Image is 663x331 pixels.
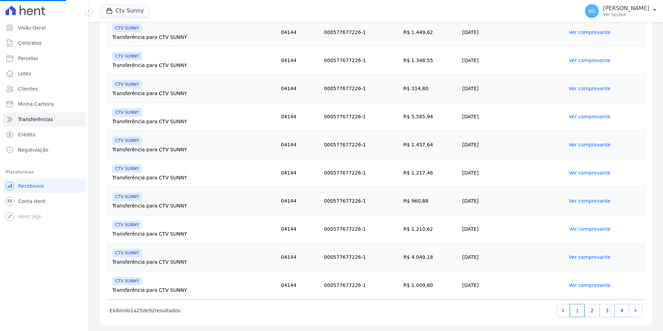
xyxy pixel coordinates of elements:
td: 000577677226-1 [321,18,401,46]
td: 000577677226-1 [321,187,401,215]
td: [DATE] [459,103,566,131]
td: 04144 [278,103,321,131]
td: R$ 314,80 [401,75,459,103]
span: CTV SUNNY [112,221,142,229]
a: Previous [557,304,570,317]
td: [DATE] [459,187,566,215]
a: Transferências [3,112,86,126]
td: 04144 [278,271,321,299]
div: Transferência para CTV SUNNY [112,230,275,237]
a: Recebíveis [3,179,86,193]
td: R$ 5.585,94 [401,103,459,131]
td: [DATE] [459,131,566,159]
a: Visão Geral [3,21,86,35]
td: 04144 [278,131,321,159]
a: Next [629,304,642,317]
div: Transferência para CTV SUNNY [112,146,275,153]
a: Ver comprovante [569,58,611,63]
td: 04144 [278,187,321,215]
td: 000577677226-1 [321,243,401,271]
span: CTV SUNNY [112,108,142,117]
td: [DATE] [459,75,566,103]
span: CTV SUNNY [112,52,142,60]
span: 92 [149,308,155,313]
span: Recebíveis [18,183,44,189]
td: [DATE] [459,271,566,299]
div: Transferência para CTV SUNNY [112,202,275,209]
a: Ver comprovante [569,254,611,260]
td: 000577677226-1 [321,159,401,187]
a: Ver comprovante [569,29,611,35]
a: Conta Hent [3,194,86,208]
a: Lotes [3,67,86,80]
td: R$ 1.217,46 [401,159,459,187]
a: Parcelas [3,51,86,65]
td: [DATE] [459,18,566,46]
td: 04144 [278,46,321,75]
td: 000577677226-1 [321,103,401,131]
a: 4 [614,304,629,317]
td: [DATE] [459,46,566,75]
a: 1 [570,304,585,317]
a: Ver comprovante [569,114,611,119]
span: CTV SUNNY [112,80,142,88]
span: Clientes [18,85,37,92]
td: 04144 [278,18,321,46]
a: 3 [600,304,614,317]
a: Ver comprovante [569,226,611,232]
button: Ctv Sunny [100,4,150,17]
td: 04144 [278,243,321,271]
td: R$ 1.457,64 [401,131,459,159]
span: CTV SUNNY [112,277,142,285]
p: [PERSON_NAME] [603,5,649,12]
div: Transferência para CTV SUNNY [112,258,275,265]
a: Negativação [3,143,86,157]
div: Transferência para CTV SUNNY [112,174,275,181]
td: 000577677226-1 [321,215,401,243]
td: R$ 4.049,18 [401,243,459,271]
td: [DATE] [459,159,566,187]
span: 25 [137,308,143,313]
div: Transferência para CTV SUNNY [112,62,275,69]
span: CTV SUNNY [112,193,142,201]
td: R$ 1.009,60 [401,271,459,299]
td: R$ 1.449,62 [401,18,459,46]
span: Crédito [18,131,36,138]
p: Ver opções [603,12,649,17]
span: CTV SUNNY [112,249,142,257]
td: 04144 [278,159,321,187]
a: Contratos [3,36,86,50]
td: 000577677226-1 [321,75,401,103]
a: Ver comprovante [569,170,611,176]
td: 000577677226-1 [321,131,401,159]
td: 04144 [278,75,321,103]
div: Plataformas [6,168,83,176]
td: 000577677226-1 [321,271,401,299]
div: Transferência para CTV SUNNY [112,118,275,125]
div: Transferência para CTV SUNNY [112,34,275,41]
a: Ver comprovante [569,282,611,288]
span: CTV SUNNY [112,136,142,145]
span: Parcelas [18,55,38,62]
span: CTV SUNNY [112,24,142,32]
div: Transferência para CTV SUNNY [112,90,275,97]
td: 000577677226-1 [321,46,401,75]
span: Transferências [18,116,53,123]
a: Clientes [3,82,86,96]
div: Transferência para CTV SUNNY [112,287,275,294]
span: BG [588,9,595,14]
span: Conta Hent [18,198,45,205]
span: Contratos [18,40,42,46]
span: CTV SUNNY [112,164,142,173]
td: R$ 960,88 [401,187,459,215]
a: 2 [585,304,600,317]
td: 04144 [278,215,321,243]
span: Lotes [18,70,31,77]
td: R$ 1.210,62 [401,215,459,243]
a: Ver comprovante [569,198,611,204]
a: Minha Carteira [3,97,86,111]
p: Exibindo a de resultados. [110,307,182,314]
a: Crédito [3,128,86,142]
span: Minha Carteira [18,101,54,108]
a: Ver comprovante [569,142,611,147]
